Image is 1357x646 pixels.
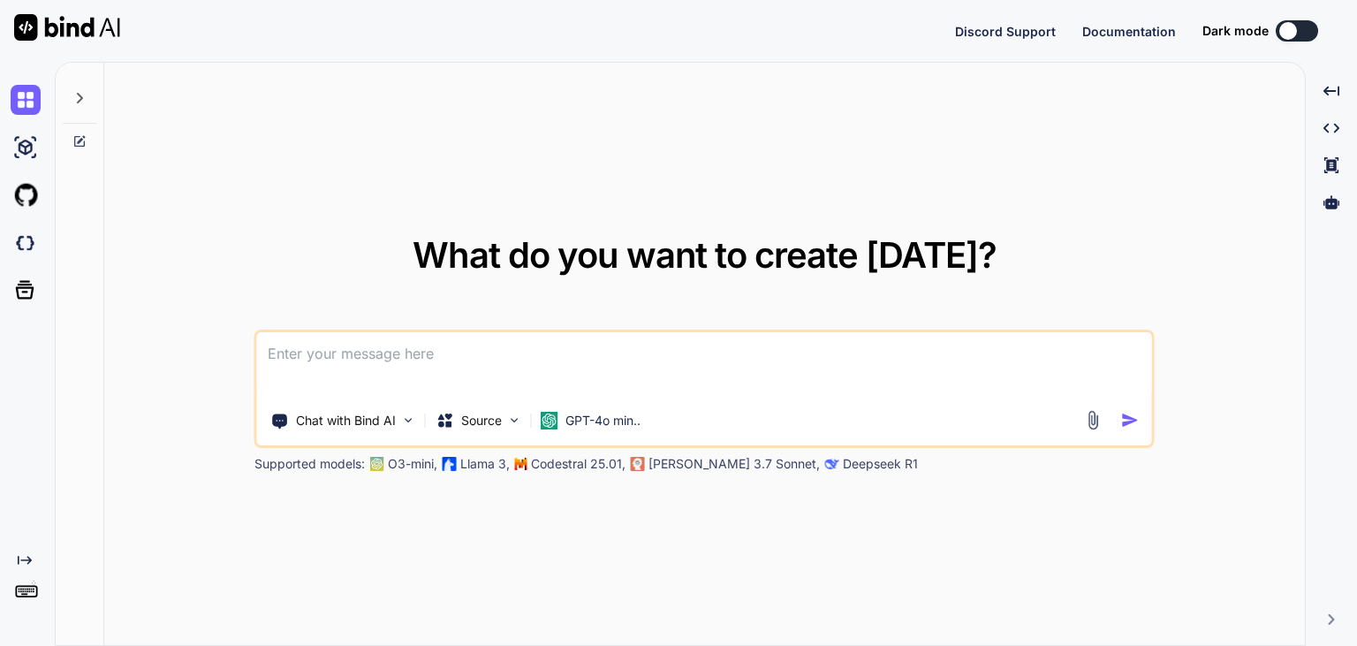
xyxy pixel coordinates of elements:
button: Discord Support [955,22,1056,41]
img: githubLight [11,180,41,210]
p: Codestral 25.01, [531,455,625,473]
p: Llama 3, [460,455,510,473]
img: attachment [1083,410,1103,430]
img: Pick Models [507,413,522,428]
img: claude [631,457,645,471]
img: GPT-4o mini [541,412,558,429]
img: Bind AI [14,14,120,41]
p: Supported models: [254,455,365,473]
img: claude [825,457,839,471]
p: [PERSON_NAME] 3.7 Sonnet, [648,455,820,473]
p: Deepseek R1 [843,455,918,473]
span: Dark mode [1202,22,1269,40]
img: chat [11,85,41,115]
img: Llama2 [443,457,457,471]
img: icon [1121,411,1140,429]
button: Documentation [1082,22,1176,41]
p: GPT-4o min.. [565,412,641,429]
span: Discord Support [955,24,1056,39]
img: darkCloudIdeIcon [11,228,41,258]
img: GPT-4 [370,457,384,471]
p: O3-mini, [388,455,437,473]
img: Pick Tools [401,413,416,428]
span: What do you want to create [DATE]? [413,233,997,277]
p: Source [461,412,502,429]
p: Chat with Bind AI [296,412,396,429]
img: ai-studio [11,133,41,163]
img: Mistral-AI [515,458,527,470]
span: Documentation [1082,24,1176,39]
